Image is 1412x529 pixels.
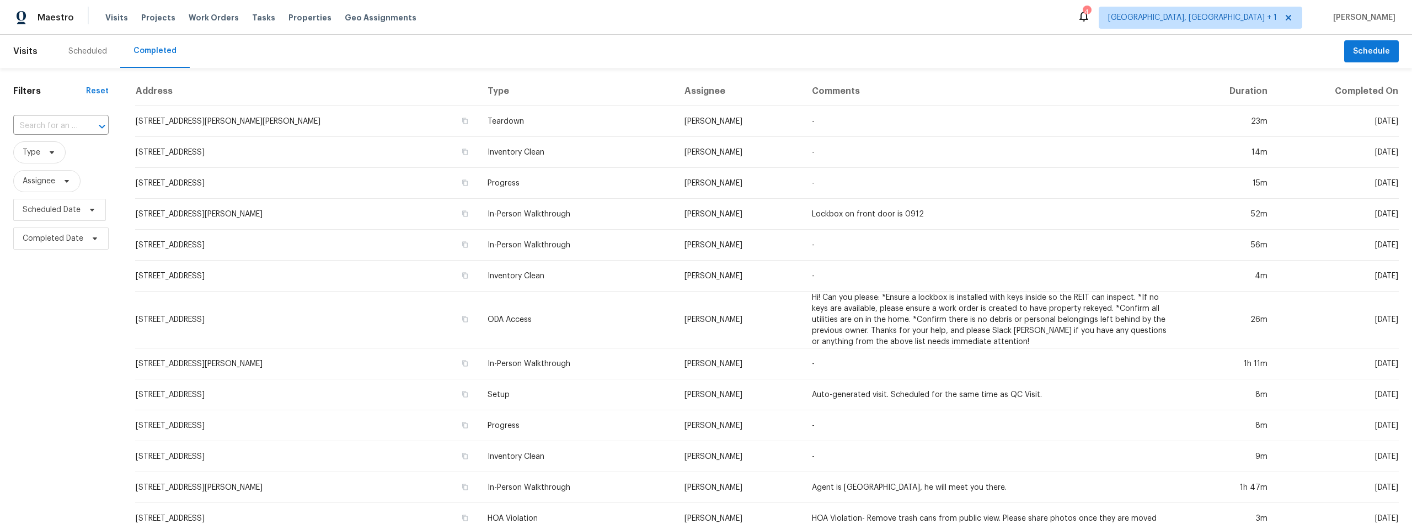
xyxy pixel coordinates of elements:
td: In-Person Walkthrough [479,348,676,379]
td: [DATE] [1276,472,1399,503]
td: [STREET_ADDRESS] [135,292,479,348]
td: Teardown [479,106,676,137]
div: Scheduled [68,46,107,57]
td: - [803,168,1182,199]
th: Comments [803,77,1182,106]
div: 4 [1083,7,1090,18]
td: - [803,106,1182,137]
span: Completed Date [23,233,83,244]
td: 1h 47m [1182,472,1276,503]
input: Search for an address... [13,118,78,135]
span: Schedule [1353,45,1390,59]
td: [STREET_ADDRESS] [135,441,479,472]
button: Copy Address [460,482,470,492]
td: 1h 11m [1182,348,1276,379]
td: [PERSON_NAME] [676,441,803,472]
button: Copy Address [460,271,470,281]
td: [STREET_ADDRESS][PERSON_NAME] [135,472,479,503]
td: [PERSON_NAME] [676,292,803,348]
td: [DATE] [1276,230,1399,261]
td: 15m [1182,168,1276,199]
td: Hi! Can you please: *Ensure a lockbox is installed with keys inside so the REIT can inspect. *If ... [803,292,1182,348]
td: In-Person Walkthrough [479,230,676,261]
span: Geo Assignments [345,12,416,23]
td: [STREET_ADDRESS] [135,410,479,441]
div: Reset [86,86,109,97]
td: [PERSON_NAME] [676,230,803,261]
td: [PERSON_NAME] [676,410,803,441]
button: Copy Address [460,178,470,188]
td: Agent is [GEOGRAPHIC_DATA], he will meet you there. [803,472,1182,503]
span: Visits [105,12,128,23]
span: Work Orders [189,12,239,23]
td: - [803,348,1182,379]
td: [PERSON_NAME] [676,348,803,379]
th: Type [479,77,676,106]
td: [DATE] [1276,168,1399,199]
td: [PERSON_NAME] [676,106,803,137]
td: 9m [1182,441,1276,472]
td: 52m [1182,199,1276,230]
td: [PERSON_NAME] [676,472,803,503]
td: [STREET_ADDRESS] [135,168,479,199]
td: Inventory Clean [479,441,676,472]
td: - [803,230,1182,261]
td: In-Person Walkthrough [479,472,676,503]
span: Properties [288,12,331,23]
button: Copy Address [460,513,470,523]
td: [DATE] [1276,106,1399,137]
td: 26m [1182,292,1276,348]
td: Inventory Clean [479,137,676,168]
th: Completed On [1276,77,1399,106]
td: [STREET_ADDRESS] [135,137,479,168]
span: Tasks [252,14,275,22]
td: [STREET_ADDRESS] [135,379,479,410]
th: Assignee [676,77,803,106]
button: Open [94,119,110,134]
td: Auto-generated visit. Scheduled for the same time as QC Visit. [803,379,1182,410]
td: [STREET_ADDRESS][PERSON_NAME][PERSON_NAME] [135,106,479,137]
th: Duration [1182,77,1276,106]
button: Copy Address [460,147,470,157]
span: Assignee [23,176,55,187]
td: [DATE] [1276,137,1399,168]
td: [STREET_ADDRESS] [135,230,479,261]
td: [STREET_ADDRESS] [135,261,479,292]
td: - [803,261,1182,292]
button: Copy Address [460,389,470,399]
td: 8m [1182,379,1276,410]
button: Copy Address [460,209,470,219]
span: [PERSON_NAME] [1329,12,1395,23]
td: Lockbox on front door is 0912 [803,199,1182,230]
td: [PERSON_NAME] [676,379,803,410]
td: [PERSON_NAME] [676,168,803,199]
td: Inventory Clean [479,261,676,292]
td: [PERSON_NAME] [676,199,803,230]
td: ODA Access [479,292,676,348]
button: Copy Address [460,358,470,368]
td: [DATE] [1276,199,1399,230]
td: [STREET_ADDRESS][PERSON_NAME] [135,199,479,230]
td: [DATE] [1276,292,1399,348]
span: Maestro [38,12,74,23]
td: 4m [1182,261,1276,292]
td: [PERSON_NAME] [676,261,803,292]
button: Copy Address [460,116,470,126]
td: - [803,441,1182,472]
td: [DATE] [1276,261,1399,292]
td: [DATE] [1276,410,1399,441]
button: Copy Address [460,420,470,430]
button: Copy Address [460,240,470,250]
th: Address [135,77,479,106]
button: Copy Address [460,314,470,324]
td: In-Person Walkthrough [479,199,676,230]
td: 23m [1182,106,1276,137]
td: Progress [479,410,676,441]
span: Projects [141,12,175,23]
td: 8m [1182,410,1276,441]
td: [STREET_ADDRESS][PERSON_NAME] [135,348,479,379]
td: Setup [479,379,676,410]
span: Type [23,147,40,158]
span: [GEOGRAPHIC_DATA], [GEOGRAPHIC_DATA] + 1 [1108,12,1277,23]
button: Copy Address [460,451,470,461]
